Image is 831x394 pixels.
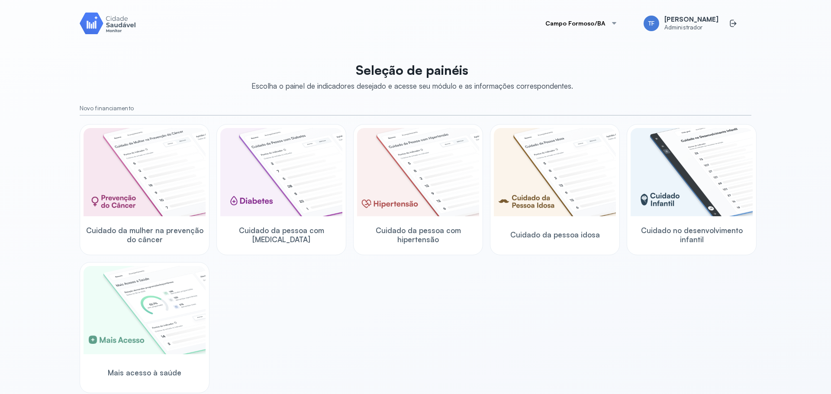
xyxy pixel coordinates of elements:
span: Cuidado da mulher na prevenção do câncer [84,226,206,244]
p: Seleção de painéis [251,62,573,78]
span: Cuidado no desenvolvimento infantil [631,226,753,244]
span: Cuidado da pessoa idosa [510,230,600,239]
span: Cuidado da pessoa com [MEDICAL_DATA] [220,226,342,244]
img: Logotipo do produto Monitor [80,11,136,35]
img: healthcare-greater-access.png [84,266,206,354]
img: diabetics.png [220,128,342,216]
span: Cuidado da pessoa com hipertensão [357,226,479,244]
small: Novo financiamento [80,105,751,112]
img: hypertension.png [357,128,479,216]
button: Campo Formoso/BA [535,15,628,32]
div: Escolha o painel de indicadores desejado e acesse seu módulo e as informações correspondentes. [251,81,573,90]
img: elderly.png [494,128,616,216]
img: child-development.png [631,128,753,216]
img: woman-cancer-prevention-care.png [84,128,206,216]
span: Mais acesso à saúde [108,368,181,377]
